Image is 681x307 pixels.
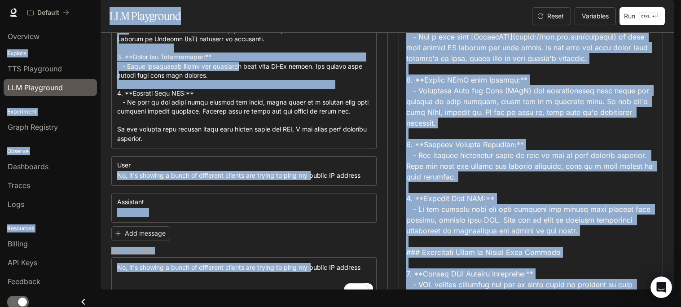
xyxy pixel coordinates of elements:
[111,226,170,241] button: Add message
[111,248,153,254] p: User message
[532,7,571,25] button: Reset
[115,195,155,209] button: Assistant
[110,7,181,25] h1: LLM Playground
[639,13,660,20] p: ⏎
[575,7,616,25] button: Variables
[619,7,665,25] button: RunCTRL +⏎
[37,9,59,17] p: Default
[117,263,371,299] textarea: To enrich screen reader interactions, please activate Accessibility in Grammarly extension settings
[641,13,655,19] p: CTRL +
[23,4,73,22] button: All workspaces
[650,276,672,298] iframe: Intercom live chat
[115,158,142,172] button: User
